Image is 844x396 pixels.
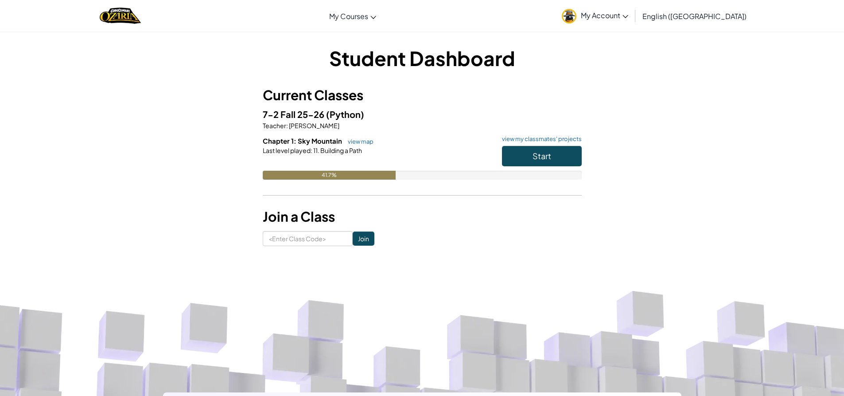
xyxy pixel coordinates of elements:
[502,146,582,166] button: Start
[263,231,353,246] input: <Enter Class Code>
[498,136,582,142] a: view my classmates' projects
[100,7,141,25] img: Home
[263,44,582,72] h1: Student Dashboard
[533,151,551,161] span: Start
[329,12,368,21] span: My Courses
[263,171,396,180] div: 41.7%
[263,85,582,105] h3: Current Classes
[557,2,633,30] a: My Account
[581,11,628,20] span: My Account
[263,137,343,145] span: Chapter 1: Sky Mountain
[311,146,312,154] span: :
[353,231,374,246] input: Join
[642,12,747,21] span: English ([GEOGRAPHIC_DATA])
[562,9,576,24] img: avatar
[319,146,362,154] span: Building a Path
[286,122,288,129] span: :
[263,207,582,227] h3: Join a Class
[312,146,319,154] span: 11.
[263,109,326,120] span: 7-2 Fall 25-26
[100,7,141,25] a: Ozaria by CodeCombat logo
[263,122,286,129] span: Teacher
[288,122,339,129] span: [PERSON_NAME]
[343,138,373,145] a: view map
[638,4,751,28] a: English ([GEOGRAPHIC_DATA])
[326,109,364,120] span: (Python)
[325,4,381,28] a: My Courses
[263,146,311,154] span: Last level played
